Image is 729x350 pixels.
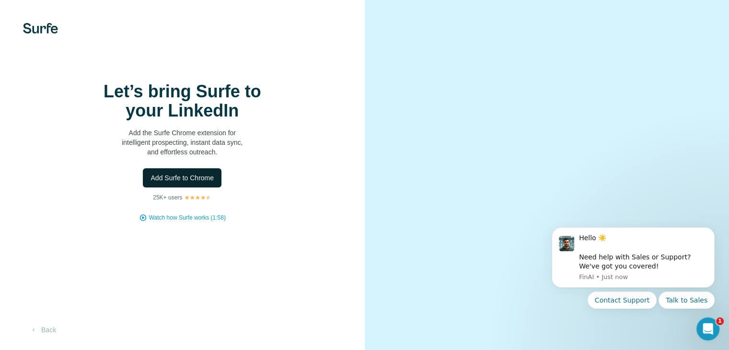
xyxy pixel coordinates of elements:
img: Surfe's logo [23,23,58,34]
span: 1 [716,317,724,325]
iframe: Intercom notifications message [537,216,729,345]
h1: Let’s bring Surfe to your LinkedIn [86,82,278,120]
button: Watch how Surfe works (1:58) [149,213,226,222]
span: Add Surfe to Chrome [150,173,214,183]
button: Back [23,321,63,338]
p: 25K+ users [153,193,182,202]
button: Add Surfe to Chrome [143,168,221,187]
p: Add the Surfe Chrome extension for intelligent prospecting, instant data sync, and effortless out... [86,128,278,157]
img: Rating Stars [184,195,211,200]
iframe: Intercom live chat [696,317,719,340]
